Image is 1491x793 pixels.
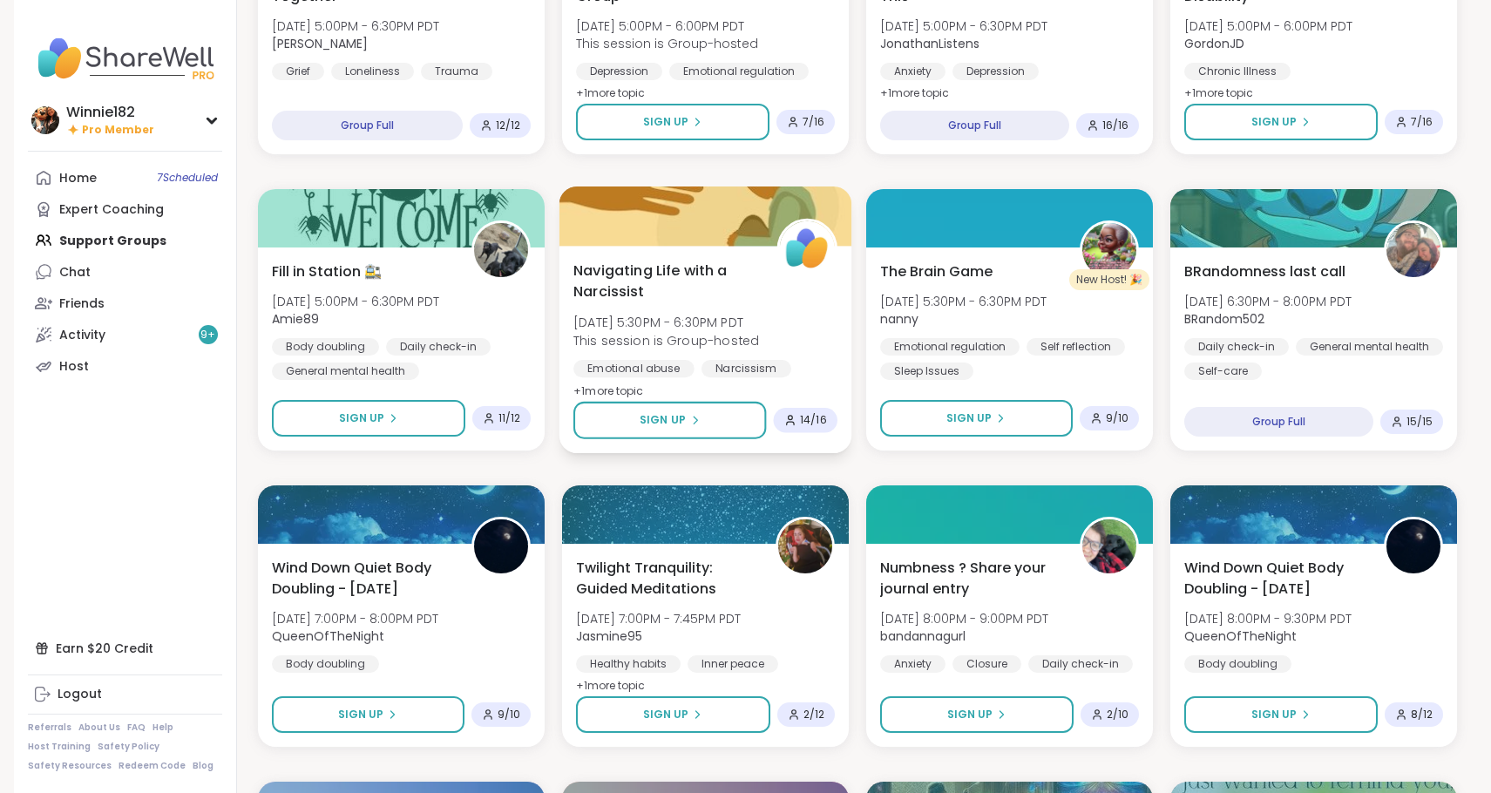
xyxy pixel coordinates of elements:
a: Redeem Code [119,760,186,772]
div: Self reflection [1027,338,1125,356]
b: Jasmine95 [576,627,642,645]
div: Inner peace [688,655,778,673]
div: Self-care [1184,363,1262,380]
button: Sign Up [576,696,770,733]
span: [DATE] 8:00PM - 9:00PM PDT [880,610,1048,627]
div: Sleep Issues [880,363,973,380]
div: Healthy habits [576,655,681,673]
span: [DATE] 6:30PM - 8:00PM PDT [1184,293,1352,310]
div: Body doubling [272,338,379,356]
div: Trauma [421,63,492,80]
b: GordonJD [1184,35,1244,52]
button: Sign Up [1184,696,1378,733]
a: Expert Coaching [28,193,222,225]
button: Sign Up [576,104,769,140]
div: Chronic Illness [1184,63,1291,80]
b: nanny [880,310,918,328]
span: [DATE] 7:00PM - 7:45PM PDT [576,610,741,627]
button: Sign Up [573,402,766,439]
div: Activity [59,327,105,344]
span: 12 / 12 [496,119,520,132]
div: Depression [952,63,1039,80]
span: Sign Up [338,707,383,722]
span: Wind Down Quiet Body Doubling - [DATE] [1184,558,1365,600]
img: Amie89 [474,223,528,277]
a: FAQ [127,722,146,734]
div: Group Full [272,111,463,140]
span: 16 / 16 [1102,119,1128,132]
span: [DATE] 7:00PM - 8:00PM PDT [272,610,438,627]
div: Depression [576,63,662,80]
a: Friends [28,288,222,319]
div: Group Full [1184,407,1373,437]
div: General mental health [272,363,419,380]
img: QueenOfTheNight [1386,519,1440,573]
div: Body doubling [1184,655,1291,673]
a: About Us [78,722,120,734]
div: Closure [952,655,1021,673]
span: [DATE] 5:00PM - 6:30PM PDT [272,17,439,35]
div: Emotional regulation [880,338,1020,356]
span: 14 / 16 [800,413,827,427]
div: Narcissism [701,360,790,377]
div: New Host! 🎉 [1069,269,1149,290]
span: Wind Down Quiet Body Doubling - [DATE] [272,558,452,600]
span: 9 / 10 [498,708,520,722]
a: Host [28,350,222,382]
div: Winnie182 [66,103,154,122]
b: bandannagurl [880,627,966,645]
div: Emotional regulation [669,63,809,80]
div: Chat [59,264,91,281]
b: JonathanListens [880,35,979,52]
a: Chat [28,256,222,288]
span: 11 / 12 [498,411,520,425]
b: [PERSON_NAME] [272,35,368,52]
b: BRandom502 [1184,310,1264,328]
a: Referrals [28,722,71,734]
span: Sign Up [339,410,384,426]
img: bandannagurl [1082,519,1136,573]
span: Sign Up [643,114,688,130]
span: The Brain Game [880,261,993,282]
span: BRandomness last call [1184,261,1345,282]
img: QueenOfTheNight [474,519,528,573]
div: Emotional abuse [573,360,695,377]
b: QueenOfTheNight [272,627,384,645]
div: Loneliness [331,63,414,80]
span: [DATE] 5:00PM - 6:30PM PDT [272,293,439,310]
span: Navigating Life with a Narcissist [573,260,757,302]
div: Grief [272,63,324,80]
span: Numbness ? Share your journal entry [880,558,1061,600]
div: Earn $20 Credit [28,633,222,664]
span: Sign Up [640,412,686,428]
span: Twilight Tranquility: Guided Meditations [576,558,756,600]
span: Sign Up [643,707,688,722]
button: Sign Up [1184,104,1378,140]
span: 7 / 16 [803,115,824,129]
span: 9 + [200,328,215,342]
div: Anxiety [880,655,945,673]
a: Home7Scheduled [28,162,222,193]
span: [DATE] 5:30PM - 6:30PM PDT [880,293,1047,310]
a: Help [152,722,173,734]
span: This session is Group-hosted [573,331,759,349]
b: QueenOfTheNight [1184,627,1297,645]
a: Host Training [28,741,91,753]
span: Pro Member [82,123,154,138]
div: Body doubling [272,655,379,673]
img: ShareWell Nav Logo [28,28,222,89]
button: Sign Up [880,696,1074,733]
span: [DATE] 5:00PM - 6:30PM PDT [880,17,1047,35]
span: 2 / 10 [1107,708,1128,722]
a: Blog [193,760,213,772]
a: Safety Policy [98,741,159,753]
div: Anxiety [880,63,945,80]
a: Logout [28,679,222,710]
div: General mental health [1296,338,1443,356]
span: This session is Group-hosted [576,35,758,52]
span: Sign Up [947,707,993,722]
span: 8 / 12 [1411,708,1433,722]
div: Group Full [880,111,1069,140]
img: Winnie182 [31,106,59,134]
img: Jasmine95 [778,519,832,573]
